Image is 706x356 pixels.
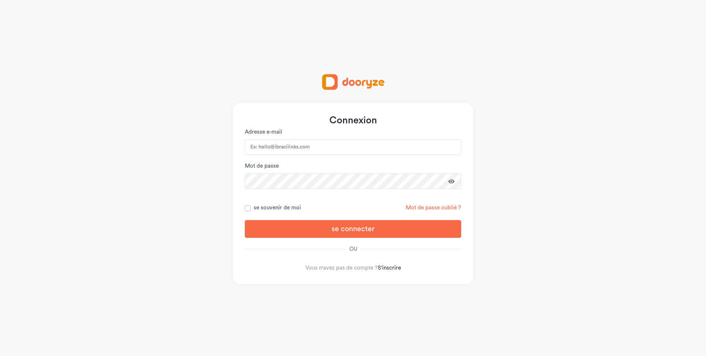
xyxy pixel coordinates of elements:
[406,205,461,210] a: Mot de passe oublié ?
[245,162,279,171] label: Mot de passe
[245,264,461,273] div: Vous n'avez pas de compte ?
[254,204,301,212] label: se souvenir de moi
[320,72,386,92] img: Logo
[245,220,461,238] button: se connecter
[245,115,461,126] h1: Connexion
[346,245,361,254] span: ou
[245,128,282,137] label: Adresse e-mail
[245,139,461,155] input: Ex: hello@ibracilinks.com
[378,265,401,271] a: S'inscrire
